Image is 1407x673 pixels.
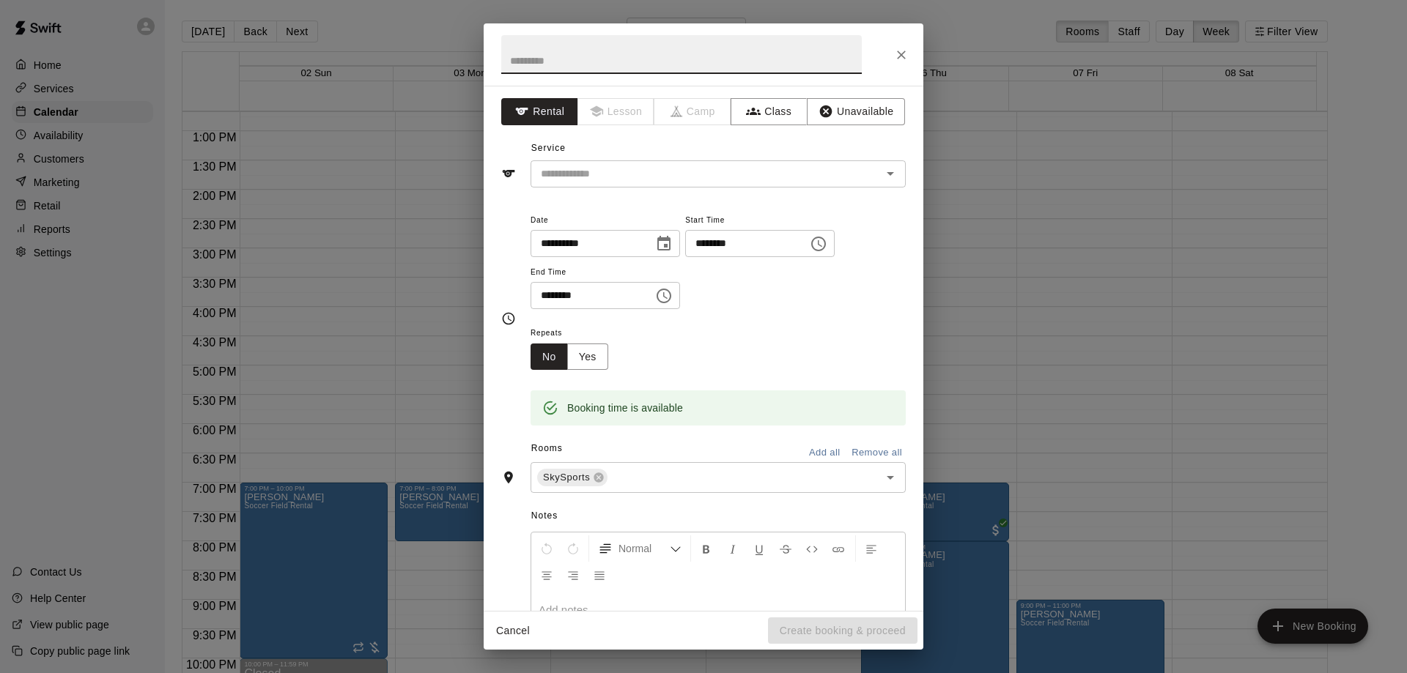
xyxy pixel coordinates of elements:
span: Service [531,143,566,153]
button: Add all [801,442,848,464]
button: Choose time, selected time is 4:00 PM [804,229,833,259]
button: Insert Link [826,535,851,562]
button: Choose time, selected time is 5:30 PM [649,281,679,311]
button: Open [880,467,901,488]
button: Insert Code [799,535,824,562]
div: SkySports [537,469,608,486]
button: Justify Align [587,562,612,588]
span: Notes [531,505,906,528]
button: Left Align [859,535,884,562]
span: Repeats [531,324,620,343]
button: Yes [567,343,608,371]
button: Center Align [534,562,559,588]
button: Rental [501,98,578,125]
span: Rooms [531,443,563,453]
button: Formatting Options [592,535,687,562]
button: Right Align [561,562,586,588]
button: Class [731,98,808,125]
button: Format Bold [694,535,719,562]
svg: Rooms [501,470,516,485]
svg: Notes [501,610,516,625]
button: Format Underline [747,535,772,562]
span: Camps can only be created in the Services page [654,98,731,125]
span: Start Time [685,211,835,231]
button: Unavailable [807,98,905,125]
span: Normal [618,541,670,556]
button: Remove all [848,442,906,464]
svg: Service [501,166,516,181]
span: End Time [531,263,680,283]
button: Undo [534,535,559,562]
span: Lessons must be created in the Services page first [578,98,655,125]
span: SkySports [537,470,596,485]
button: Close [888,42,915,68]
button: Cancel [490,617,536,644]
button: Choose date, selected date is Nov 6, 2025 [649,229,679,259]
div: outlined button group [531,343,608,371]
button: Redo [561,535,586,562]
button: No [531,343,568,371]
div: Booking time is available [567,395,683,421]
svg: Timing [501,311,516,326]
button: Format Strikethrough [773,535,798,562]
button: Format Italics [720,535,745,562]
span: Date [531,211,680,231]
button: Open [880,163,901,184]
